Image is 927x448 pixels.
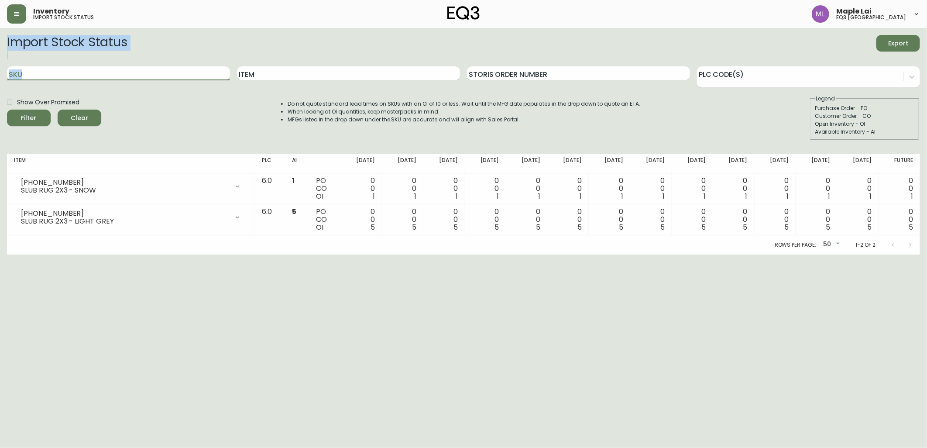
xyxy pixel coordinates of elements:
th: Future [879,154,920,173]
div: 0 0 [430,177,458,200]
th: [DATE] [423,154,465,173]
span: 5 [371,222,375,232]
span: 5 [867,222,872,232]
div: 0 0 [472,208,499,231]
span: Show Over Promised [17,98,79,107]
span: 5 [702,222,706,232]
div: Open Inventory - OI [815,120,914,128]
img: logo [447,6,480,20]
span: 5 [536,222,540,232]
div: [PHONE_NUMBER] [21,179,229,186]
div: SLUB RUG 2X3 - SNOW [21,186,229,194]
th: [DATE] [382,154,423,173]
span: OI [316,222,323,232]
span: 1 [621,191,623,201]
div: 0 0 [637,177,665,200]
div: 0 0 [679,208,706,231]
span: 5 [909,222,913,232]
span: Clear [65,113,94,124]
div: 0 0 [389,177,416,200]
div: Purchase Order - PO [815,104,914,112]
span: 5 [619,222,623,232]
span: 1 [663,191,665,201]
span: 1 [745,191,748,201]
div: 0 0 [803,208,830,231]
td: 6.0 [255,204,285,235]
span: Inventory [33,8,69,15]
div: 0 0 [844,177,872,200]
th: [DATE] [672,154,713,173]
span: 1 [704,191,706,201]
div: [PHONE_NUMBER]SLUB RUG 2X3 - LIGHT GREY [14,208,248,227]
span: Maple Lai [836,8,872,15]
span: 5 [292,207,297,217]
th: [DATE] [713,154,755,173]
button: Clear [58,110,101,126]
p: 1-2 of 2 [855,241,875,249]
div: 0 0 [554,177,582,200]
span: 5 [743,222,748,232]
li: When looking at OI quantities, keep masterpacks in mind. [288,108,640,116]
div: 0 0 [637,208,665,231]
div: 0 0 [886,208,913,231]
div: 0 0 [844,208,872,231]
div: PO CO [316,208,333,231]
img: 61e28cffcf8cc9f4e300d877dd684943 [812,5,829,23]
span: 5 [577,222,582,232]
div: 0 0 [679,177,706,200]
h5: import stock status [33,15,94,20]
div: 0 0 [430,208,458,231]
th: [DATE] [630,154,672,173]
div: 0 0 [347,177,375,200]
th: [DATE] [340,154,382,173]
span: 1 [456,191,458,201]
span: 5 [495,222,499,232]
th: [DATE] [465,154,506,173]
span: 1 [497,191,499,201]
span: 1 [828,191,830,201]
th: PLC [255,154,285,173]
div: 0 0 [389,208,416,231]
div: 0 0 [513,177,541,200]
th: [DATE] [589,154,630,173]
th: AI [285,154,309,173]
div: 0 0 [720,208,748,231]
th: [DATE] [796,154,837,173]
div: 50 [820,238,841,252]
span: 1 [786,191,789,201]
td: 6.0 [255,173,285,204]
li: MFGs listed in the drop down under the SKU are accurate and will align with Sales Portal. [288,116,640,124]
span: Export [883,38,913,49]
div: 0 0 [762,208,789,231]
div: 0 0 [886,177,913,200]
span: 1 [911,191,913,201]
th: Item [7,154,255,173]
li: Do not quote standard lead times on SKUs with an OI of 10 or less. Wait until the MFG date popula... [288,100,640,108]
div: 0 0 [513,208,541,231]
div: 0 0 [720,177,748,200]
h2: Import Stock Status [7,35,127,52]
div: PO CO [316,177,333,200]
button: Filter [7,110,51,126]
span: 5 [453,222,458,232]
span: 1 [869,191,872,201]
span: 5 [784,222,789,232]
p: Rows per page: [775,241,816,249]
div: Customer Order - CO [815,112,914,120]
div: 0 0 [596,177,623,200]
div: [PHONE_NUMBER]SLUB RUG 2X3 - SNOW [14,177,248,196]
span: 1 [292,176,295,186]
span: 1 [538,191,540,201]
div: 0 0 [472,177,499,200]
div: 0 0 [803,177,830,200]
div: SLUB RUG 2X3 - LIGHT GREY [21,217,229,225]
span: 5 [412,222,416,232]
div: Available Inventory - AI [815,128,914,136]
span: OI [316,191,323,201]
span: 1 [414,191,416,201]
div: 0 0 [347,208,375,231]
div: 0 0 [596,208,623,231]
legend: Legend [815,95,836,103]
th: [DATE] [547,154,589,173]
th: [DATE] [506,154,548,173]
